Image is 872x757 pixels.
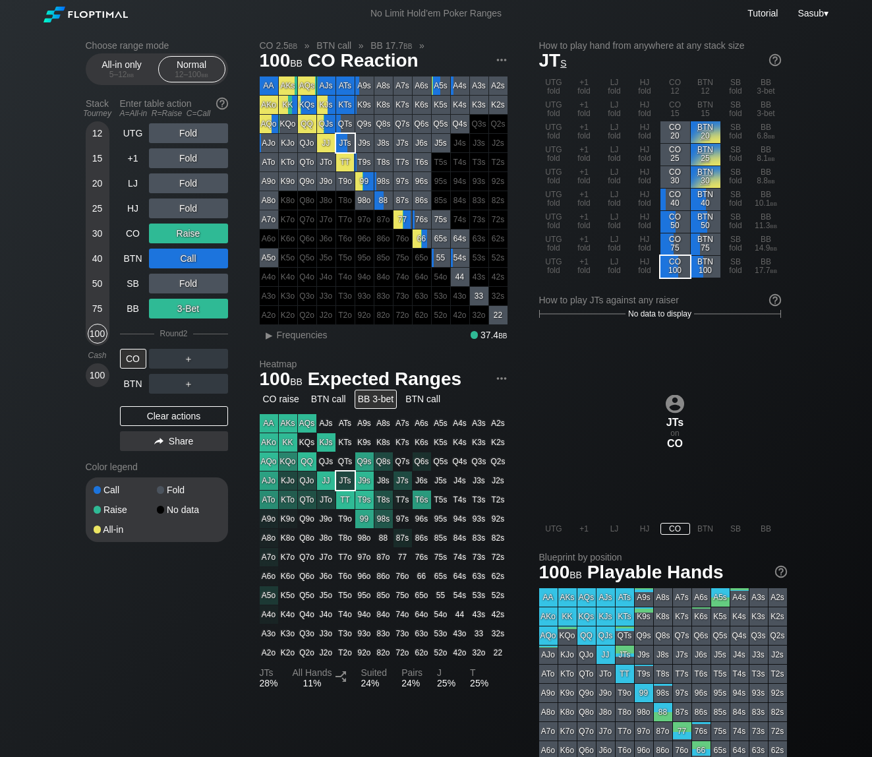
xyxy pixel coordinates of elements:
div: 100% fold in prior round [374,249,393,267]
div: 100% fold in prior round [336,191,355,210]
div: 12 [88,123,107,143]
div: SB fold [721,121,751,143]
div: UTG fold [539,211,569,233]
div: UTG fold [539,144,569,166]
div: KTs [336,96,355,114]
div: LJ fold [600,211,629,233]
div: KQo [279,115,297,133]
span: bb [127,70,134,79]
div: 100% fold in prior round [432,172,450,191]
div: +1 fold [569,166,599,188]
div: 100% fold in prior round [489,153,508,171]
div: SB fold [721,211,751,233]
div: 100 [88,365,107,385]
img: icon-avatar.b40e07d9.svg [666,394,684,413]
div: 75 [88,299,107,318]
div: LJ fold [600,144,629,166]
span: bb [768,131,775,140]
div: BTN 75 [691,233,720,255]
div: 100% fold in prior round [393,249,412,267]
div: BB 11.3 [751,211,781,233]
div: 100% fold in prior round [489,268,508,286]
div: J5s [432,134,450,152]
div: CO 20 [660,121,690,143]
div: HJ [120,198,146,218]
div: AQs [298,76,316,95]
div: Call [94,485,157,495]
div: 87s [393,191,412,210]
div: 100% fold in prior round [317,287,335,305]
div: CO 75 [660,233,690,255]
div: 100% fold in prior round [279,229,297,248]
div: 100% fold in prior round [451,153,469,171]
div: 75s [432,210,450,229]
div: ATo [260,153,278,171]
div: 100% fold in prior round [432,268,450,286]
div: A5s [432,76,450,95]
div: 50 [88,274,107,293]
span: bb [770,198,777,208]
div: UTG fold [539,256,569,278]
div: 76s [413,210,431,229]
div: LJ fold [600,256,629,278]
div: A9o [260,172,278,191]
span: bb [290,55,303,69]
div: UTG fold [539,166,569,188]
div: K8s [374,96,393,114]
div: QJs [317,115,335,133]
span: bb [770,221,777,230]
div: 100% fold in prior round [317,191,335,210]
div: HJ fold [630,144,660,166]
div: 100% fold in prior round [489,172,508,191]
div: +1 fold [569,233,599,255]
div: BTN 40 [691,189,720,210]
div: SB fold [721,99,751,121]
div: 100% fold in prior round [317,268,335,286]
div: Q9s [355,115,374,133]
div: BB 14.9 [751,233,781,255]
div: K7s [393,96,412,114]
img: help.32db89a4.svg [215,96,229,111]
div: 100% fold in prior round [470,153,488,171]
img: Split arrow icon [335,671,346,682]
div: A5o [260,249,278,267]
div: CO 40 [660,189,690,210]
div: Tourney [80,109,115,118]
div: AQo [260,115,278,133]
div: T7s [393,153,412,171]
div: 100% fold in prior round [374,229,393,248]
div: 100% fold in prior round [336,268,355,286]
div: J6s [413,134,431,152]
div: +1 fold [569,211,599,233]
div: BTN 100 [691,256,720,278]
img: ellipsis.fd386fe8.svg [494,371,509,386]
div: Raise [149,224,228,243]
div: BB 17.7 [751,256,781,278]
img: help.32db89a4.svg [774,564,788,579]
div: 98s [374,172,393,191]
div: CO 50 [660,211,690,233]
div: Fold [149,198,228,218]
div: 100% fold in prior round [393,229,412,248]
div: A2s [489,76,508,95]
div: TT [336,153,355,171]
div: 100% fold in prior round [298,210,316,229]
div: Call [149,249,228,268]
div: UTG [120,123,146,143]
div: T6s [413,153,431,171]
div: Raise [94,505,157,514]
span: CO 2.5 [258,40,300,51]
div: 100% fold in prior round [260,229,278,248]
div: 100 [88,324,107,344]
div: AKo [260,96,278,114]
span: Sasub [798,8,824,18]
div: JTs [336,134,355,152]
span: JT [539,50,567,71]
div: 100% fold in prior round [470,172,488,191]
div: 100% fold in prior round [279,210,297,229]
div: 100% fold in prior round [374,210,393,229]
div: 100% fold in prior round [451,134,469,152]
div: 20 [88,173,107,193]
div: LJ fold [600,76,629,98]
div: A3s [470,76,488,95]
